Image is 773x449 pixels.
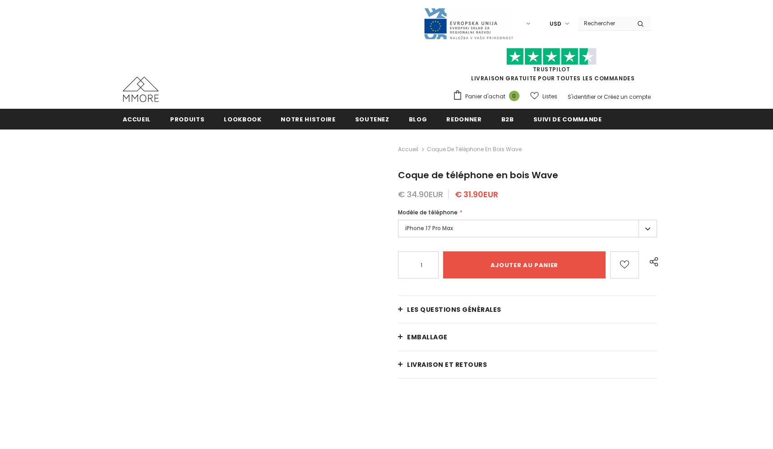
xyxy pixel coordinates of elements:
a: soutenez [355,109,389,129]
a: Produits [170,109,204,129]
a: EMBALLAGE [398,324,657,351]
span: Produits [170,115,204,124]
span: € 31.90EUR [455,189,498,200]
a: Suivi de commande [533,109,602,129]
a: Blog [409,109,427,129]
span: Modèle de téléphone [398,208,458,216]
img: Javni Razpis [423,7,514,40]
span: or [597,93,602,101]
span: Accueil [123,115,151,124]
span: Redonner [446,115,481,124]
span: Suivi de commande [533,115,602,124]
a: Listes [530,88,557,104]
span: Coque de téléphone en bois Wave [398,169,558,181]
a: Javni Razpis [423,19,514,27]
a: Accueil [398,144,418,155]
input: Ajouter au panier [443,251,605,278]
a: Panier d'achat 0 [453,90,524,103]
a: Les questions générales [398,296,657,323]
a: B2B [501,109,514,129]
span: 0 [509,91,519,101]
a: Redonner [446,109,481,129]
span: LIVRAISON GRATUITE POUR TOUTES LES COMMANDES [453,52,651,82]
span: Panier d'achat [465,92,505,101]
span: B2B [501,115,514,124]
span: Coque de téléphone en bois Wave [427,144,522,155]
span: Listes [542,92,557,101]
a: Créez un compte [604,93,651,101]
a: Accueil [123,109,151,129]
span: Lookbook [224,115,261,124]
span: Les questions générales [407,305,501,314]
a: TrustPilot [533,65,570,73]
label: iPhone 17 Pro Max [398,220,657,237]
span: Livraison et retours [407,360,487,369]
a: S'identifier [568,93,596,101]
span: EMBALLAGE [407,333,448,342]
img: Cas MMORE [123,77,159,102]
a: Notre histoire [281,109,335,129]
span: € 34.90EUR [398,189,443,200]
span: soutenez [355,115,389,124]
span: Notre histoire [281,115,335,124]
input: Search Site [579,17,630,30]
a: Lookbook [224,109,261,129]
span: USD [550,19,561,28]
a: Livraison et retours [398,351,657,378]
span: Blog [409,115,427,124]
img: Faites confiance aux étoiles pilotes [506,48,597,65]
